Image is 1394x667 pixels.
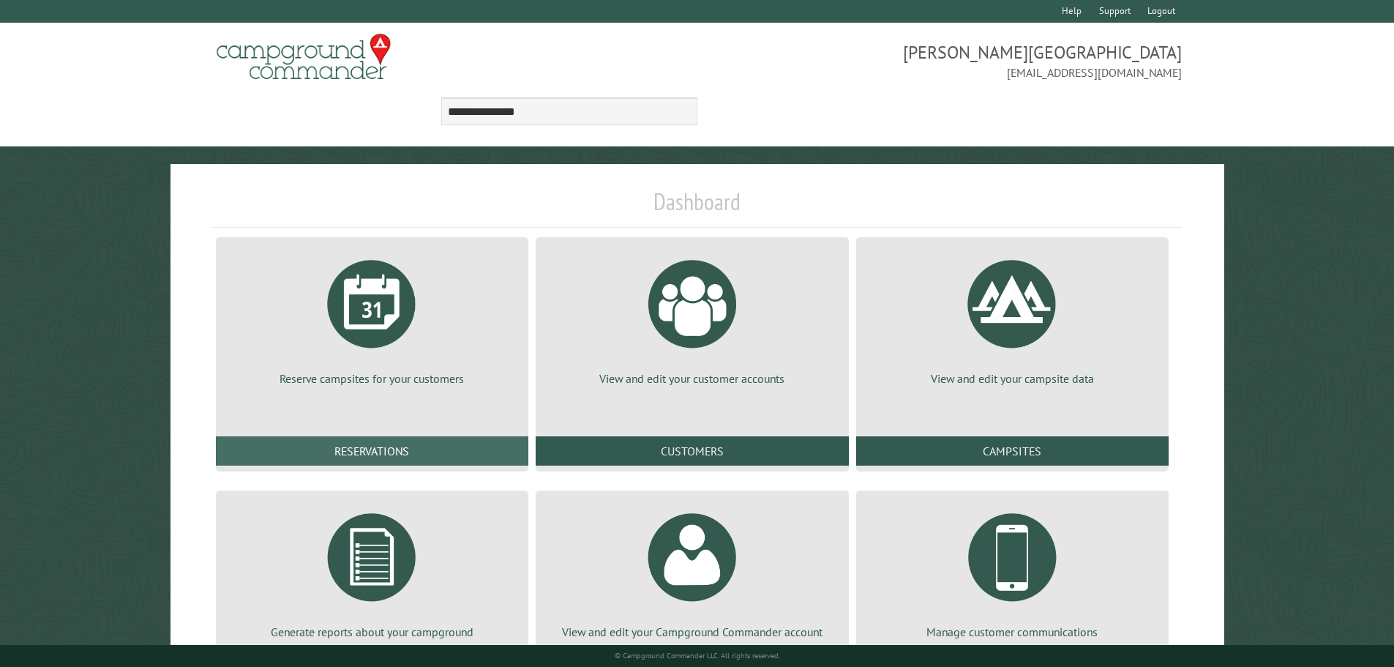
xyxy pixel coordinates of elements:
[553,370,831,387] p: View and edit your customer accounts
[874,624,1151,640] p: Manage customer communications
[536,436,848,466] a: Customers
[212,187,1183,228] h1: Dashboard
[697,40,1183,81] span: [PERSON_NAME][GEOGRAPHIC_DATA] [EMAIL_ADDRESS][DOMAIN_NAME]
[233,249,511,387] a: Reserve campsites for your customers
[553,249,831,387] a: View and edit your customer accounts
[615,651,780,660] small: © Campground Commander LLC. All rights reserved.
[553,624,831,640] p: View and edit your Campground Commander account
[553,502,831,640] a: View and edit your Campground Commander account
[856,436,1169,466] a: Campsites
[216,436,528,466] a: Reservations
[212,29,395,86] img: Campground Commander
[233,370,511,387] p: Reserve campsites for your customers
[874,370,1151,387] p: View and edit your campsite data
[233,624,511,640] p: Generate reports about your campground
[233,502,511,640] a: Generate reports about your campground
[874,249,1151,387] a: View and edit your campsite data
[874,502,1151,640] a: Manage customer communications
